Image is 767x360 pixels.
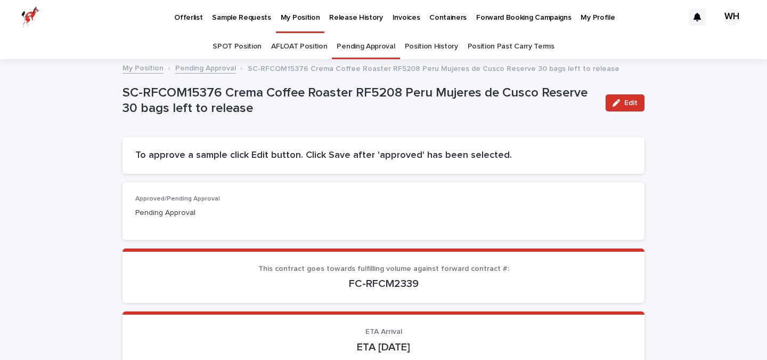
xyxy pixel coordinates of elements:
p: FC-RFCM2339 [135,277,632,290]
div: WH [723,9,740,26]
a: AFLOAT Position [271,34,327,59]
a: Pending Approval [175,61,236,74]
button: Edit [606,94,644,111]
span: Edit [624,99,638,107]
p: SC-RFCOM15376 Crema Coffee Roaster RF5208 Peru Mujeres de Cusco Reserve 30 bags left to release [123,85,597,116]
span: Approved/Pending Approval [135,196,220,202]
span: ETA Arrival [365,328,402,335]
p: ETA [DATE] [135,341,632,354]
a: Position Past Carry Terms [468,34,554,59]
p: SC-RFCOM15376 Crema Coffee Roaster RF5208 Peru Mujeres de Cusco Reserve 30 bags left to release [248,62,619,74]
a: Position History [405,34,458,59]
h2: To approve a sample click Edit button. Click Save after 'approved' has been selected. [135,150,632,162]
p: Pending Approval [135,207,292,219]
a: SPOT Position [213,34,262,59]
a: Pending Approval [337,34,395,59]
img: zttTXibQQrCfv9chImQE [21,6,39,28]
span: This contract goes towards fulfilling volume against forward contract #: [258,265,509,273]
a: My Position [123,61,164,74]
